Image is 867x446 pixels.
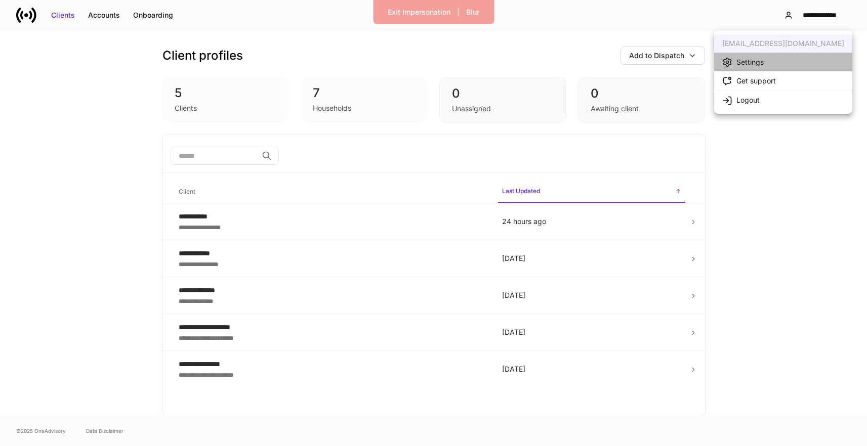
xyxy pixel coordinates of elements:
[388,7,450,17] div: Exit Impersonation
[714,34,852,53] div: [EMAIL_ADDRESS][DOMAIN_NAME]
[736,76,776,86] div: Get support
[466,7,479,17] div: Blur
[736,57,764,67] div: Settings
[736,95,760,105] div: Logout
